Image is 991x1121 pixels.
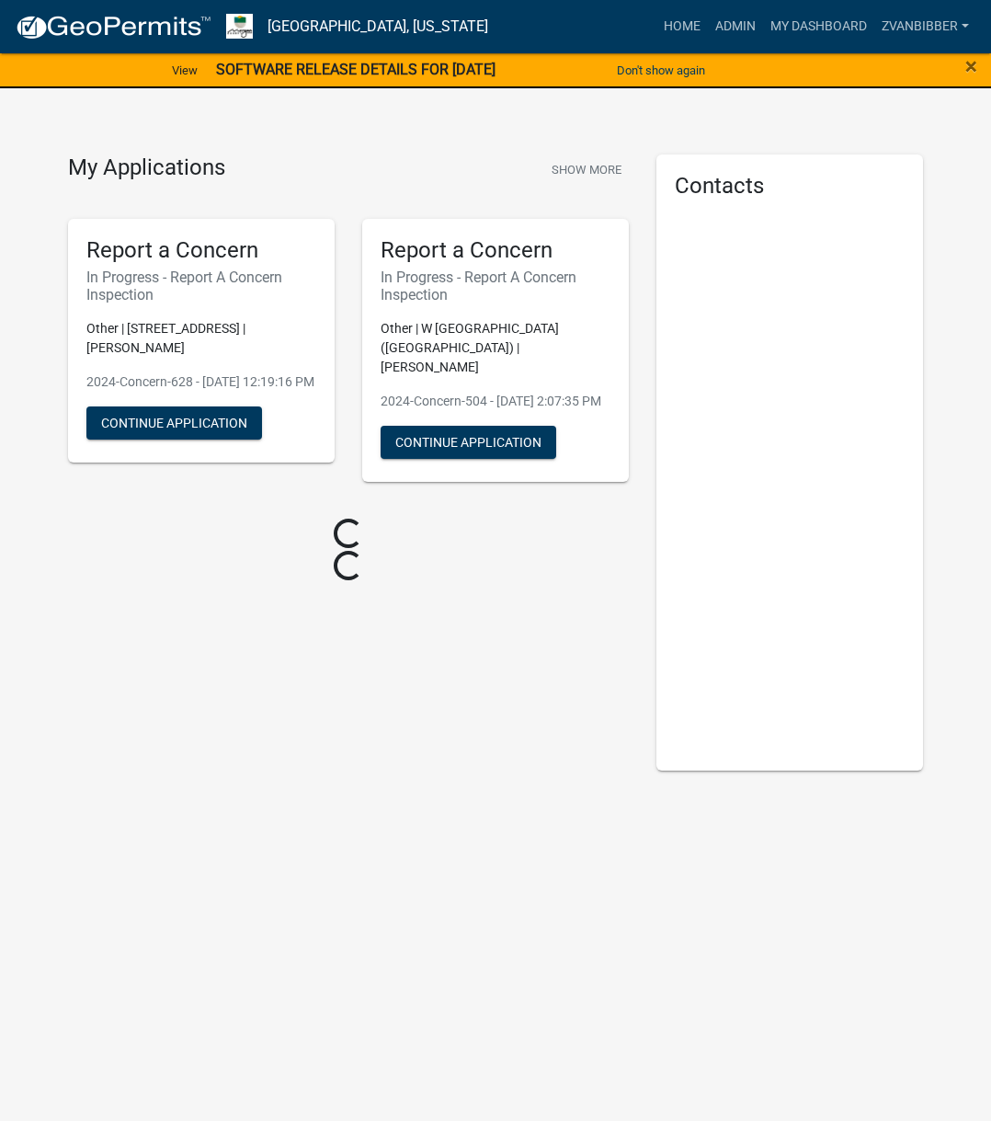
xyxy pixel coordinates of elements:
strong: SOFTWARE RELEASE DETAILS FOR [DATE] [216,61,495,78]
a: View [165,55,205,86]
span: × [965,53,977,79]
a: [GEOGRAPHIC_DATA], [US_STATE] [268,11,488,42]
p: Other | W [GEOGRAPHIC_DATA] ([GEOGRAPHIC_DATA]) | [PERSON_NAME] [381,319,610,377]
button: Close [965,55,977,77]
img: Morgan County, Indiana [226,14,253,39]
h5: Report a Concern [86,237,316,264]
h6: In Progress - Report A Concern Inspection [86,269,316,303]
a: Home [656,9,708,44]
p: Other | [STREET_ADDRESS] | [PERSON_NAME] [86,319,316,358]
h4: My Applications [68,154,225,182]
p: 2024-Concern-504 - [DATE] 2:07:35 PM [381,392,610,411]
p: 2024-Concern-628 - [DATE] 12:19:16 PM [86,372,316,392]
button: Continue Application [86,406,262,440]
h5: Report a Concern [381,237,610,264]
a: My Dashboard [763,9,874,44]
button: Show More [544,154,629,185]
h5: Contacts [675,173,905,200]
h6: In Progress - Report A Concern Inspection [381,269,610,303]
a: zvanbibber [874,9,976,44]
a: Admin [708,9,763,44]
button: Don't show again [609,55,712,86]
button: Continue Application [381,426,556,459]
